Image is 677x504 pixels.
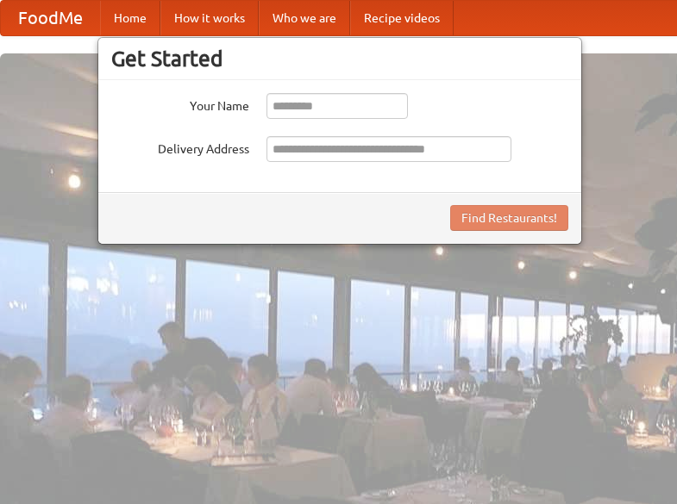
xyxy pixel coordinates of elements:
[160,1,259,35] a: How it works
[111,93,249,115] label: Your Name
[450,205,568,231] button: Find Restaurants!
[259,1,350,35] a: Who we are
[350,1,454,35] a: Recipe videos
[111,46,568,72] h3: Get Started
[1,1,100,35] a: FoodMe
[100,1,160,35] a: Home
[111,136,249,158] label: Delivery Address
